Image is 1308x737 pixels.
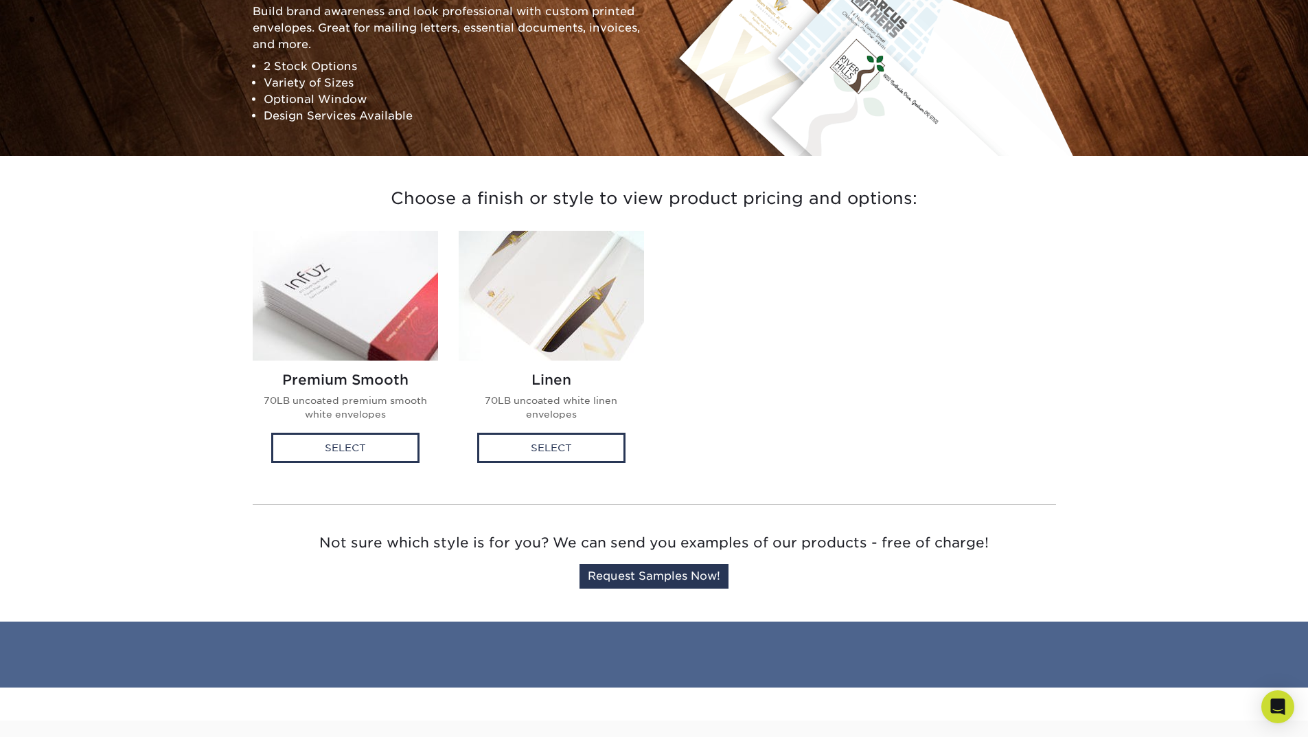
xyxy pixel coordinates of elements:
[459,231,644,477] a: Linen Envelopes Linen 70LB uncoated white linen envelopes Select
[271,433,420,463] div: Select
[470,372,633,388] h2: Linen
[264,91,644,107] li: Optional Window
[253,231,438,361] img: Premium Smooth Envelopes
[264,58,644,74] li: 2 Stock Options
[264,107,644,124] li: Design Services Available
[580,564,728,589] a: Request Samples Now!
[264,372,427,388] h2: Premium Smooth
[477,433,626,463] div: Select
[1261,690,1294,723] div: Open Intercom Messenger
[264,394,427,422] p: 70LB uncoated premium smooth white envelopes
[253,532,1056,553] p: Not sure which style is for you? We can send you examples of our products - free of charge!
[3,695,117,732] iframe: Google Customer Reviews
[470,394,633,422] p: 70LB uncoated white linen envelopes
[459,231,644,361] img: Linen Envelopes
[253,231,438,477] a: Premium Smooth Envelopes Premium Smooth 70LB uncoated premium smooth white envelopes Select
[264,74,644,91] li: Variety of Sizes
[253,3,644,52] p: Build brand awareness and look professional with custom printed envelopes. Great for mailing lett...
[253,172,1056,225] h3: Choose a finish or style to view product pricing and options:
